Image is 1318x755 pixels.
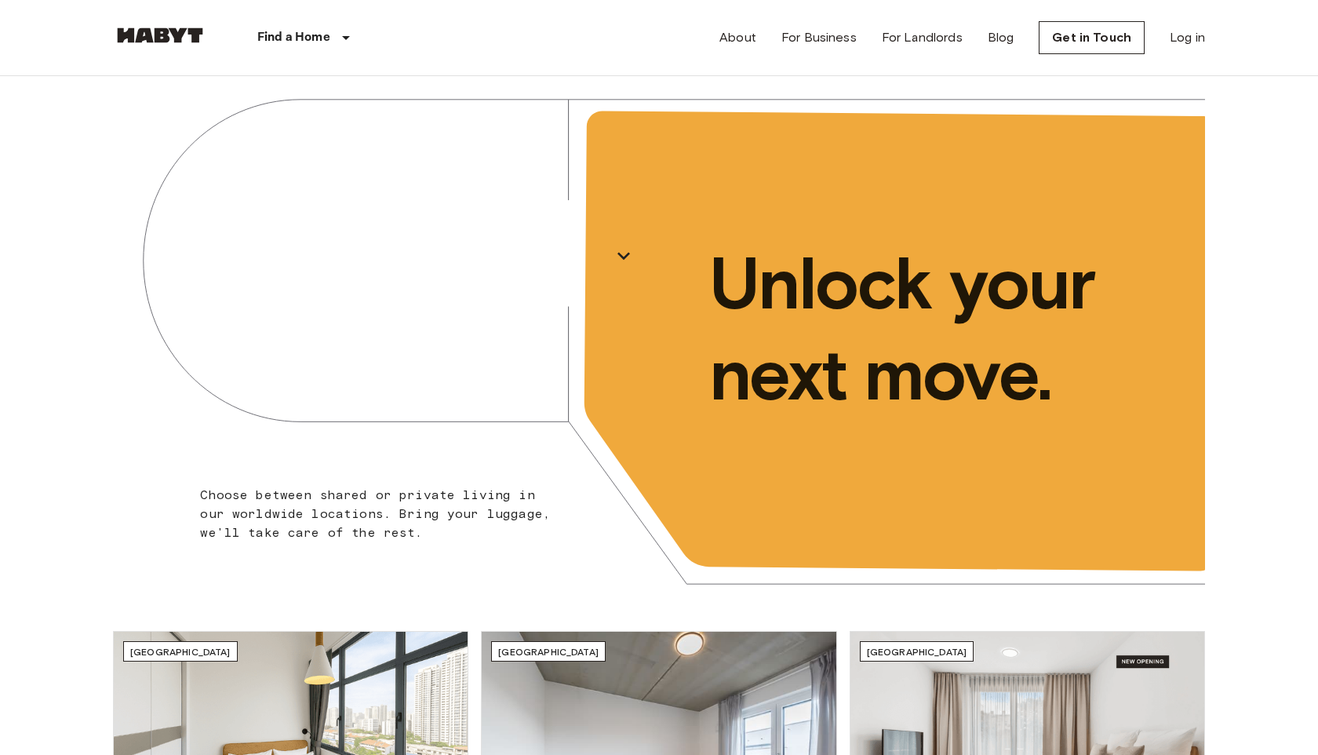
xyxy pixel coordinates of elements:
[1039,21,1145,54] a: Get in Touch
[498,646,599,658] span: [GEOGRAPHIC_DATA]
[130,646,231,658] span: [GEOGRAPHIC_DATA]
[867,646,967,658] span: [GEOGRAPHIC_DATA]
[988,28,1014,47] a: Blog
[781,28,857,47] a: For Business
[709,238,1180,420] p: Unlock your next move.
[113,27,207,43] img: Habyt
[719,28,756,47] a: About
[257,28,330,47] p: Find a Home
[1170,28,1205,47] a: Log in
[200,486,560,542] p: Choose between shared or private living in our worldwide locations. Bring your luggage, we'll tak...
[882,28,963,47] a: For Landlords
